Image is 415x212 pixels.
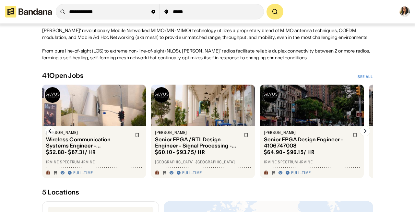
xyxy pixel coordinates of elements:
[151,85,255,178] a: Silvus logo[PERSON_NAME]Senior FPGA / RTL Design Engineer - Signal Processing - 4942271008$60.10-...
[182,170,202,175] div: Full-time
[155,159,251,165] div: [GEOGRAPHIC_DATA] · [GEOGRAPHIC_DATA]
[42,188,373,196] div: 5 Locations
[46,136,131,149] div: Wireless Communication Systems Engineer - 4937767008
[46,159,142,165] div: Irvine Spectrum · Irvine
[358,74,373,79] a: See All
[46,149,96,156] div: $ 52.88 - $67.31 / hr
[264,136,349,149] div: Senior FPGA Design Engineer - 4106747008
[46,130,131,135] div: [PERSON_NAME]
[155,136,240,149] div: Senior FPGA / RTL Design Engineer - Signal Processing - 4942271008
[155,149,205,156] div: $ 60.10 - $93.75 / hr
[399,6,410,17] img: Profile photo
[260,85,364,178] a: Silvus logo[PERSON_NAME]Senior FPGA Design Engineer - 4106747008$64.90- $96.15/ hrIrvine Spectrum...
[42,72,84,79] div: 41 Open Jobs
[45,87,60,103] img: Silvus logo
[154,87,169,103] img: Silvus logo
[42,7,373,61] div: Founded in [DATE] and headquartered in [GEOGRAPHIC_DATA], [PERSON_NAME] Technologies develops wor...
[264,130,349,135] div: [PERSON_NAME]
[360,126,370,136] img: Right Arrow
[291,170,311,175] div: Full-time
[45,126,55,136] img: Left Arrow
[263,87,278,103] img: Silvus logo
[73,170,93,175] div: Full-time
[5,6,52,18] img: Bandana logotype
[372,87,387,103] img: Silvus logo
[264,149,315,156] div: $ 64.90 - $96.15 / hr
[264,159,360,165] div: Irvine Spectrum · Irvine
[42,85,146,178] a: Silvus logo[PERSON_NAME]Wireless Communication Systems Engineer - 4937767008$52.88- $67.31/ hrIrv...
[155,130,240,135] div: [PERSON_NAME]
